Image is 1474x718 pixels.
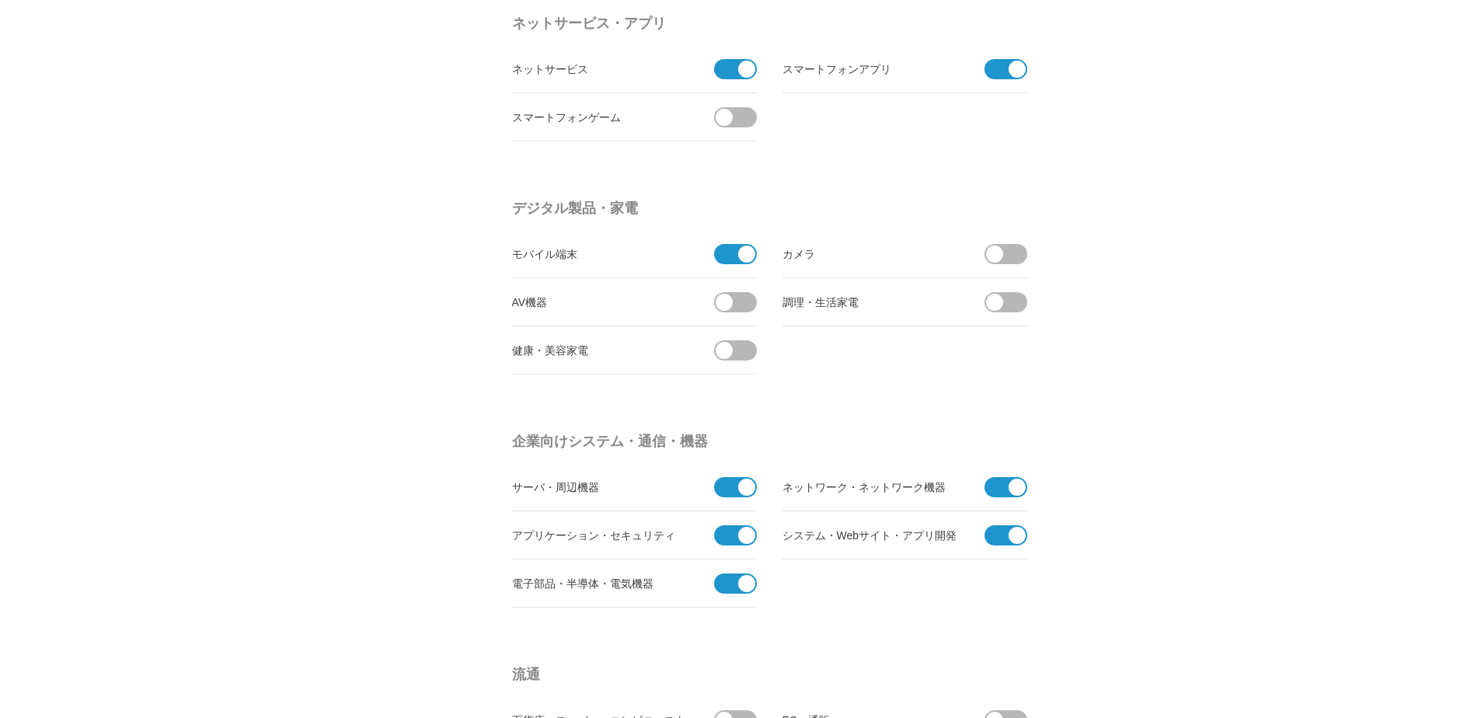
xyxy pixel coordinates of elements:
[782,59,957,78] div: スマートフォンアプリ
[782,477,957,497] div: ネットワーク・ネットワーク機器
[512,59,687,78] div: ネットサービス
[512,194,1033,222] h4: デジタル製品・家電
[782,244,957,263] div: カメラ
[512,525,687,545] div: アプリケーション・セキュリティ
[782,292,957,312] div: 調理・生活家電
[512,9,1033,37] h4: ネットサービス・アプリ
[782,525,957,545] div: システム・Webサイト・アプリ開発
[512,340,687,360] div: 健康・美容家電
[512,292,687,312] div: AV機器
[512,244,687,263] div: モバイル端末
[512,477,687,497] div: サーバ・周辺機器
[512,573,687,593] div: 電子部品・半導体・電気機器
[512,427,1033,455] h4: 企業向けシステム・通信・機器
[512,107,687,127] div: スマートフォンゲーム
[512,660,1033,688] h4: 流通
